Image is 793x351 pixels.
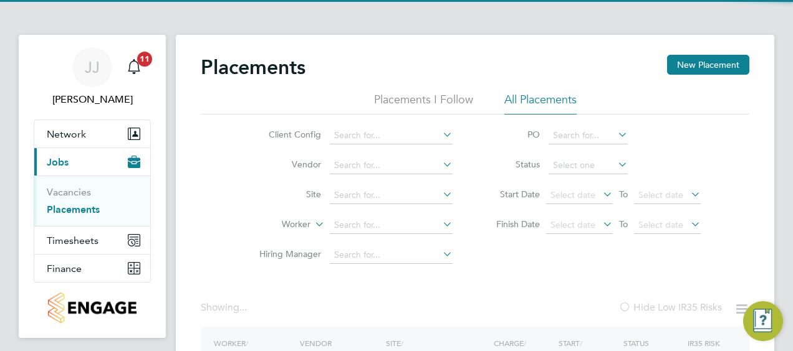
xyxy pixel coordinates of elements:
[48,292,136,323] img: countryside-properties-logo-retina.png
[549,127,628,144] input: Search for...
[85,59,100,75] span: JJ
[484,129,540,140] label: PO
[34,255,150,282] button: Finance
[743,301,783,341] button: Engage Resource Center
[34,227,150,254] button: Timesheets
[47,235,99,246] span: Timesheets
[47,156,69,168] span: Jobs
[249,189,321,200] label: Site
[550,189,595,200] span: Select date
[484,189,540,200] label: Start Date
[201,55,305,80] h2: Placements
[330,187,453,204] input: Search for...
[484,218,540,230] label: Finish Date
[19,35,166,338] nav: Main navigation
[34,92,151,107] span: Julie Jackson
[34,292,151,323] a: Go to home page
[201,301,249,314] div: Showing
[484,159,540,170] label: Status
[239,301,247,314] span: ...
[550,219,595,230] span: Select date
[330,217,453,234] input: Search for...
[34,120,150,147] button: Network
[239,218,310,231] label: Worker
[47,128,86,140] span: Network
[504,92,577,115] li: All Placements
[374,92,473,115] li: Placements I Follow
[618,301,722,314] label: Hide Low IR35 Risks
[47,186,91,198] a: Vacancies
[137,52,152,67] span: 11
[249,129,321,140] label: Client Config
[34,47,151,107] a: JJ[PERSON_NAME]
[615,216,632,232] span: To
[122,47,147,87] a: 11
[249,248,321,260] label: Hiring Manager
[549,157,628,174] input: Select one
[47,263,82,274] span: Finance
[667,55,749,75] button: New Placement
[330,246,453,264] input: Search for...
[34,175,150,226] div: Jobs
[638,189,683,200] span: Select date
[330,127,453,144] input: Search for...
[249,159,321,170] label: Vendor
[34,148,150,175] button: Jobs
[638,219,683,230] span: Select date
[615,186,632,202] span: To
[330,157,453,174] input: Search for...
[47,204,100,215] a: Placements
